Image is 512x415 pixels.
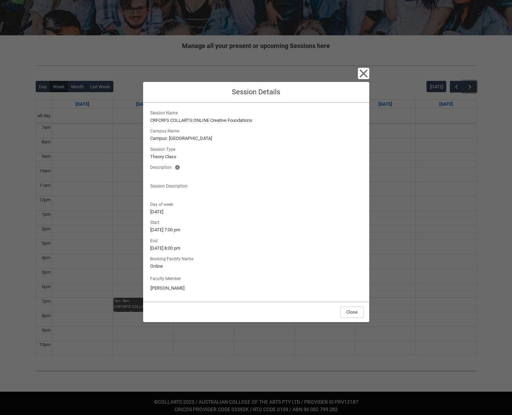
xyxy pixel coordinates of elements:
span: Session Description [150,182,190,189]
span: Day of week [150,200,176,208]
span: End [150,236,160,244]
span: Description [150,163,175,171]
button: Close [340,307,364,318]
lightning-formatted-text: Theory Class [150,153,362,160]
lightning-formatted-text: Campus: [GEOGRAPHIC_DATA] [150,135,362,142]
label: Faculty Member [150,274,184,282]
span: Start [150,218,162,226]
span: Session Type [150,145,178,153]
lightning-formatted-text: [DATE] [150,208,362,215]
button: Close [358,68,369,79]
span: Session Details [232,88,280,96]
lightning-formatted-text: [DATE] 7:00 pm [150,226,362,233]
span: Campus Name [150,126,182,134]
span: Booking Facility Name [150,254,196,262]
lightning-formatted-text: CRFCRFS COLLARTS:ONLINE Creative Foundations [150,117,362,124]
lightning-formatted-text: [DATE] 8:00 pm [150,245,362,252]
span: Session Name [150,108,181,116]
lightning-formatted-text: Online [150,263,362,270]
